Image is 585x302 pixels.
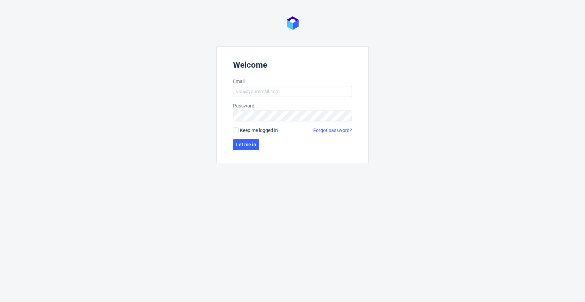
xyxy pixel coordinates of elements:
label: Email [233,78,352,85]
header: Welcome [233,60,352,72]
a: Forgot password? [313,127,352,134]
span: Let me in [236,142,256,147]
button: Let me in [233,139,259,150]
span: Keep me logged in [240,127,278,134]
input: you@youremail.com [233,86,352,97]
label: Password [233,102,352,109]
